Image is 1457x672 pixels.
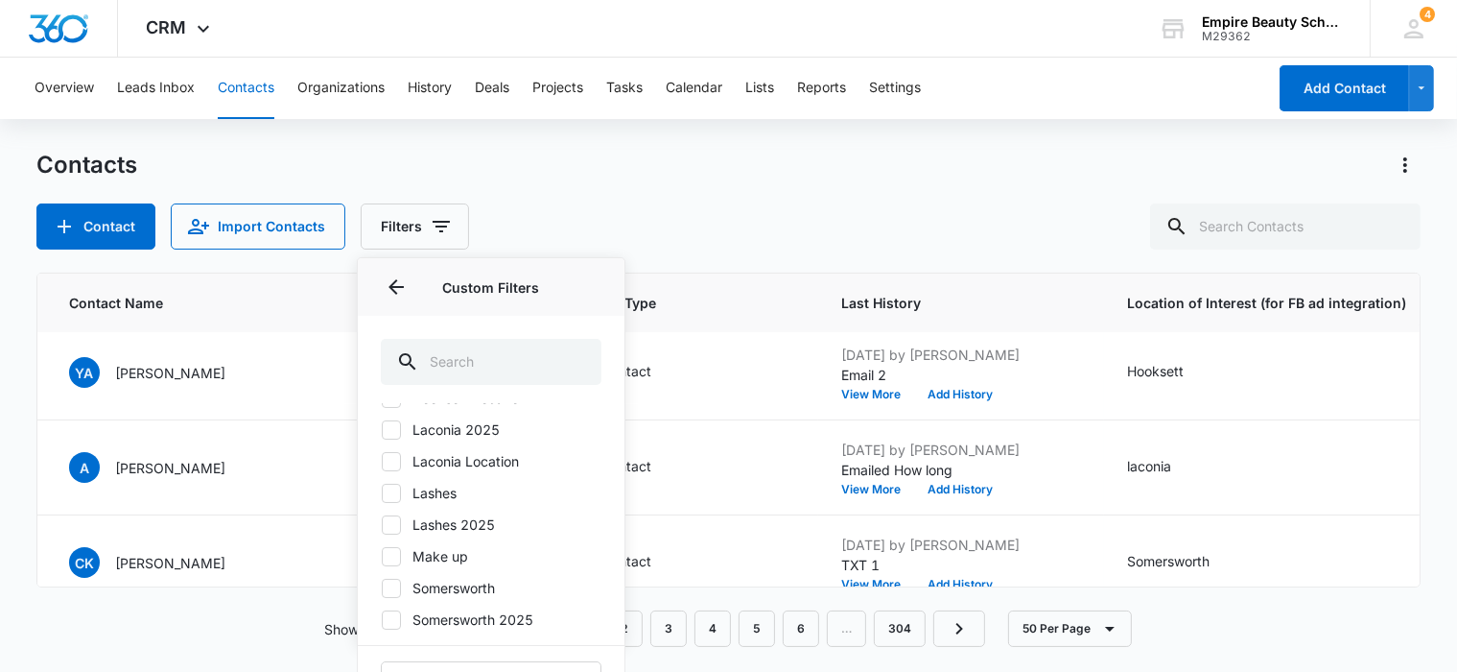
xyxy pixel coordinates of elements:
span: YA [69,357,100,388]
label: Lashes 2025 [381,515,601,535]
div: Location of Interest (for FB ad integration) - Somersworth - Select to Edit Field [1127,551,1244,574]
label: Somersworth 2025 [381,610,601,630]
span: Contact Name [69,293,294,313]
span: 4 [1420,7,1435,22]
button: Settings [869,58,921,119]
div: Contact Name - Chrystn Keeley - Select to Edit Field [69,547,260,578]
p: TXT 1 [841,555,1081,575]
button: History [408,58,452,119]
a: Page 3 [650,611,687,647]
p: Custom Filters [381,277,601,298]
div: Contact Type - New Contact - Select to Edit Field [569,551,686,574]
button: 50 Per Page [1008,611,1132,647]
p: Emailed How long [841,460,1081,480]
button: Projects [532,58,583,119]
div: laconia [1127,456,1171,476]
input: Search [381,339,601,385]
button: Add Contact [1280,65,1409,111]
button: View More [841,484,914,495]
div: Contact Name - Ashley - Select to Edit Field [69,452,260,483]
p: [DATE] by [PERSON_NAME] [841,345,1081,365]
span: Location of Interest (for FB ad integration) [1127,293,1406,313]
div: Contact Name - Yris Abreu - Select to Edit Field [69,357,260,388]
button: Calendar [666,58,722,119]
p: [PERSON_NAME] [115,363,225,383]
a: Page 6 [783,611,819,647]
p: Showing 1-50 of 15159 [324,619,480,639]
label: Laconia 2025 [381,420,601,440]
button: View More [841,389,914,400]
button: Reports [797,58,846,119]
a: Page 4 [694,611,731,647]
p: [PERSON_NAME] [115,458,225,478]
a: Next Page [933,611,985,647]
span: Last History [841,293,1053,313]
p: Email 2 [841,365,1081,385]
button: Filters [361,204,469,250]
button: Add History [914,484,1006,495]
button: Back [381,272,411,302]
button: Actions [1390,150,1421,180]
nav: Pagination [503,611,985,647]
div: Contact Type - New Contact - Select to Edit Field [569,361,686,384]
button: Contacts [218,58,274,119]
button: Lists [745,58,774,119]
button: Import Contacts [171,204,345,250]
span: A [69,452,100,483]
div: Location of Interest (for FB ad integration) - laconia - Select to Edit Field [1127,456,1206,479]
span: Contact Type [569,293,767,313]
div: notifications count [1420,7,1435,22]
div: Somersworth [1127,551,1210,571]
div: Hooksett [1127,361,1184,381]
input: Search Contacts [1150,204,1421,250]
button: Deals [475,58,509,119]
p: [PERSON_NAME] [115,553,225,573]
a: Page 304 [874,611,926,647]
span: CK [69,547,100,578]
button: Tasks [606,58,643,119]
span: CRM [147,17,187,37]
button: View More [841,579,914,590]
div: account id [1202,30,1342,43]
button: Add History [914,579,1006,590]
label: Lashes [381,483,601,503]
button: Add Contact [36,204,155,250]
label: Make up [381,546,601,566]
label: Laconia Location [381,451,601,471]
a: Page 5 [739,611,775,647]
div: Location of Interest (for FB ad integration) - Hooksett - Select to Edit Field [1127,361,1218,384]
button: Leads Inbox [117,58,195,119]
button: Add History [914,389,1006,400]
label: Somersworth [381,578,601,598]
button: Overview [35,58,94,119]
p: [DATE] by [PERSON_NAME] [841,440,1081,460]
div: account name [1202,14,1342,30]
p: [DATE] by [PERSON_NAME] [841,535,1081,555]
button: Organizations [297,58,385,119]
div: Contact Type - New Contact - Select to Edit Field [569,456,686,479]
h1: Contacts [36,151,137,180]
